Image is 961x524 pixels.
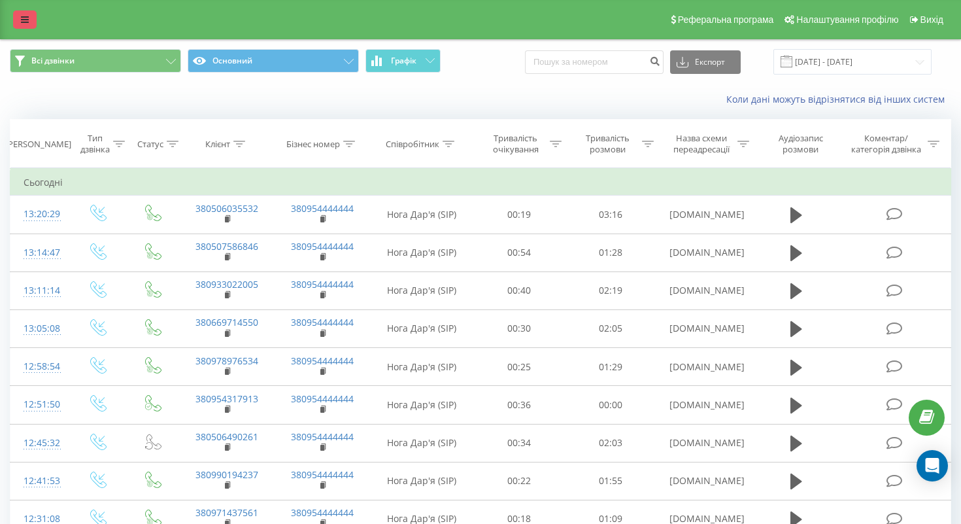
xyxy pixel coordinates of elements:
[24,430,56,456] div: 12:45:32
[656,271,752,309] td: [DOMAIN_NAME]
[195,468,258,481] a: 380990194237
[370,196,473,234] td: Нога Дар'я (SIP)
[848,133,924,155] div: Коментар/категорія дзвінка
[670,50,741,74] button: Експорт
[291,393,354,405] a: 380954444444
[473,271,564,309] td: 00:40
[485,133,547,155] div: Тривалість очікування
[80,133,110,155] div: Тип дзвінка
[669,133,734,155] div: Назва схеми переадресації
[195,240,258,253] a: 380507586846
[656,462,752,500] td: [DOMAIN_NAME]
[195,202,258,215] a: 380506035532
[24,354,56,379] div: 12:58:54
[656,196,752,234] td: [DOMAIN_NAME]
[565,462,656,500] td: 01:55
[796,14,898,25] span: Налаштування профілю
[473,462,564,500] td: 00:22
[473,424,564,462] td: 00:34
[24,278,56,304] div: 13:11:14
[370,309,473,347] td: Нога Дар'я (SIP)
[577,133,639,155] div: Тривалість розмови
[565,424,656,462] td: 02:03
[370,271,473,309] td: Нога Дар'я (SIP)
[24,392,56,417] div: 12:51:50
[291,240,354,253] a: 380954444444
[473,309,564,347] td: 00:30
[291,506,354,519] a: 380954444444
[917,450,948,481] div: Open Intercom Messenger
[656,386,752,424] td: [DOMAIN_NAME]
[10,169,951,196] td: Сьогодні
[195,316,258,328] a: 380669714550
[24,468,56,494] div: 12:41:53
[195,278,258,290] a: 380933022005
[291,202,354,215] a: 380954444444
[565,234,656,271] td: 01:28
[188,49,359,73] button: Основний
[473,234,564,271] td: 00:54
[370,462,473,500] td: Нога Дар'я (SIP)
[370,386,473,424] td: Нога Дар'я (SIP)
[565,196,656,234] td: 03:16
[656,309,752,347] td: [DOMAIN_NAME]
[205,139,230,150] div: Клієнт
[24,201,56,227] div: 13:20:29
[286,139,340,150] div: Бізнес номер
[473,386,564,424] td: 00:36
[656,348,752,386] td: [DOMAIN_NAME]
[195,506,258,519] a: 380971437561
[473,348,564,386] td: 00:25
[291,468,354,481] a: 380954444444
[370,348,473,386] td: Нога Дар'я (SIP)
[565,386,656,424] td: 00:00
[10,49,181,73] button: Всі дзвінки
[920,14,943,25] span: Вихід
[391,56,416,65] span: Графік
[24,316,56,341] div: 13:05:08
[565,309,656,347] td: 02:05
[195,355,258,367] a: 380978976534
[656,234,752,271] td: [DOMAIN_NAME]
[195,430,258,443] a: 380506490261
[473,196,564,234] td: 00:19
[291,355,354,367] a: 380954444444
[525,50,664,74] input: Пошук за номером
[726,93,951,105] a: Коли дані можуть відрізнятися вiд інших систем
[365,49,441,73] button: Графік
[291,430,354,443] a: 380954444444
[565,271,656,309] td: 02:19
[386,139,439,150] div: Співробітник
[678,14,774,25] span: Реферальна програма
[195,393,258,405] a: 380954317913
[5,139,71,150] div: [PERSON_NAME]
[370,424,473,462] td: Нога Дар'я (SIP)
[764,133,837,155] div: Аудіозапис розмови
[291,316,354,328] a: 380954444444
[137,139,163,150] div: Статус
[24,240,56,266] div: 13:14:47
[291,278,354,290] a: 380954444444
[31,56,75,66] span: Всі дзвінки
[656,424,752,462] td: [DOMAIN_NAME]
[565,348,656,386] td: 01:29
[370,234,473,271] td: Нога Дар'я (SIP)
